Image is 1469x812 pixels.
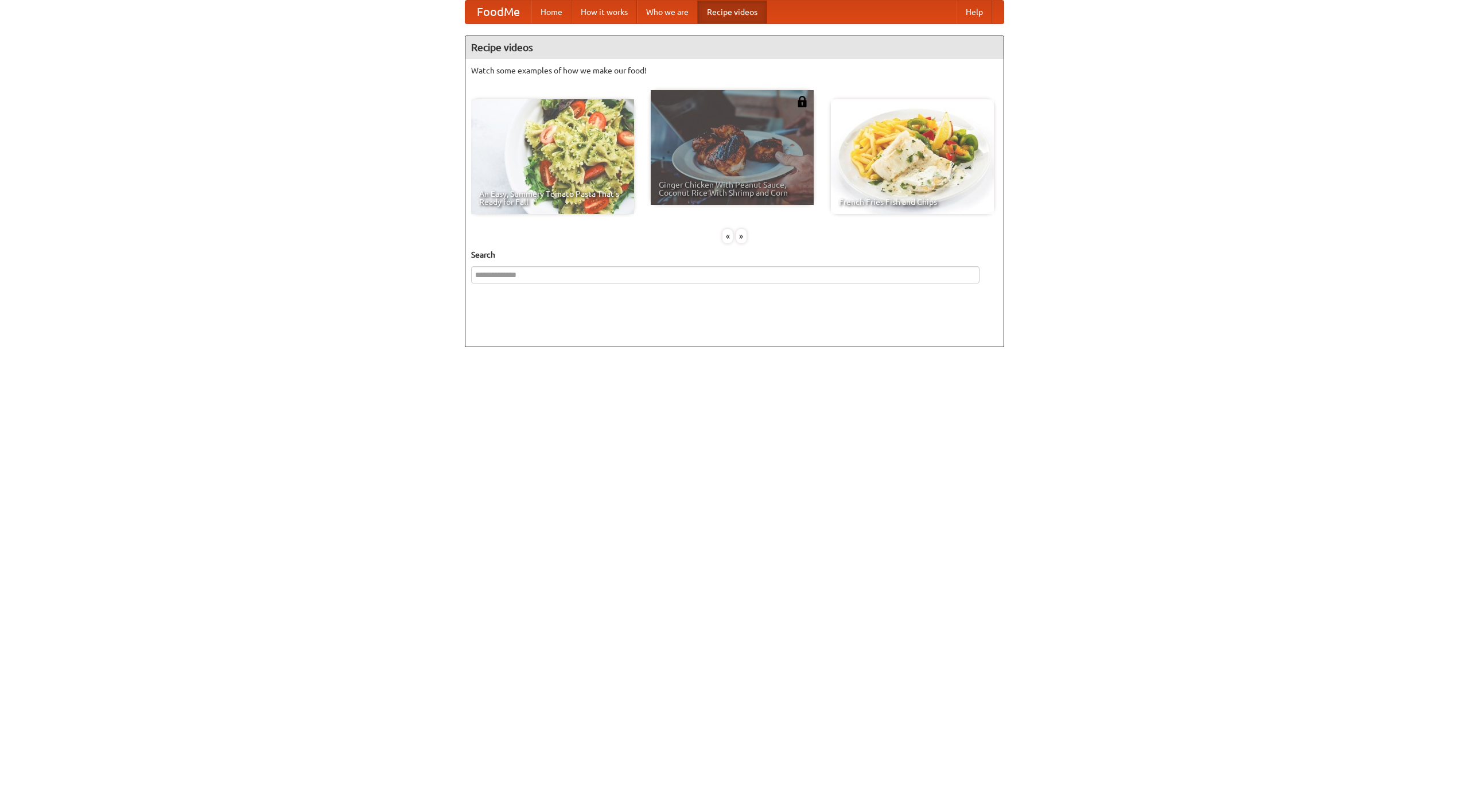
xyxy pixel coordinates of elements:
[471,249,998,261] h5: Search
[831,99,994,214] a: French Fries Fish and Chips
[465,36,1004,59] h4: Recipe videos
[839,198,986,206] span: French Fries Fish and Chips
[465,1,531,24] a: FoodMe
[531,1,572,24] a: Home
[471,99,634,214] a: An Easy, Summery Tomato Pasta That's Ready for Fall
[471,65,998,76] p: Watch some examples of how we make our food!
[957,1,992,24] a: Help
[637,1,698,24] a: Who we are
[796,96,808,107] img: 483408.png
[479,190,626,206] span: An Easy, Summery Tomato Pasta That's Ready for Fall
[698,1,767,24] a: Recipe videos
[572,1,637,24] a: How it works
[722,229,733,243] div: «
[736,229,747,243] div: »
